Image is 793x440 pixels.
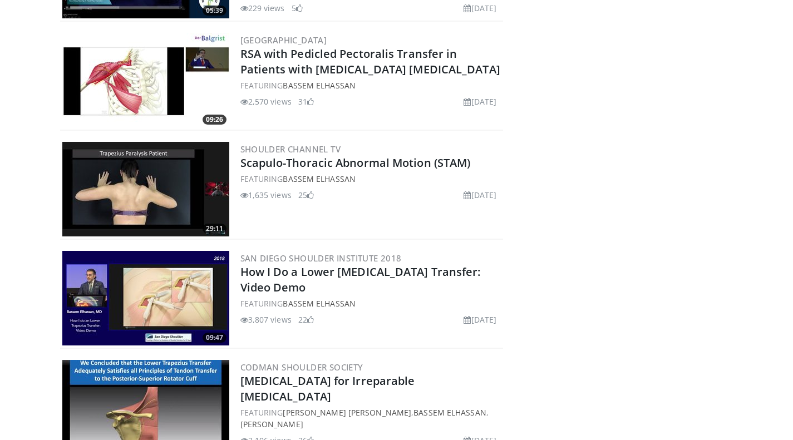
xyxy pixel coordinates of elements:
[283,407,411,418] a: [PERSON_NAME] [PERSON_NAME]
[240,264,481,295] a: How I Do a Lower [MEDICAL_DATA] Transfer: Video Demo
[62,142,229,236] a: 29:11
[298,96,314,107] li: 31
[464,96,496,107] li: [DATE]
[464,2,496,14] li: [DATE]
[203,224,226,234] span: 29:11
[292,2,303,14] li: 5
[283,80,356,91] a: Bassem Elhassan
[62,251,229,345] a: 09:47
[298,189,314,201] li: 25
[283,298,356,309] a: Bassem Elhassan
[62,251,229,345] img: 67e87f8e-e74a-413e-aa6b-e6d520fc9535.300x170_q85_crop-smart_upscale.jpg
[203,333,226,343] span: 09:47
[298,314,314,325] li: 22
[240,298,501,309] div: FEATURING
[464,314,496,325] li: [DATE]
[240,373,415,404] a: [MEDICAL_DATA] for Irreparable [MEDICAL_DATA]
[240,46,500,77] a: RSA with Pedicled Pectoralis Transfer in Patients with [MEDICAL_DATA] [MEDICAL_DATA]
[413,407,486,418] a: Bassem Elhassan
[240,314,292,325] li: 3,807 views
[240,34,327,46] a: [GEOGRAPHIC_DATA]
[464,189,496,201] li: [DATE]
[240,96,292,107] li: 2,570 views
[240,155,471,170] a: Scapulo-Thoracic Abnormal Motion (STAM)
[240,419,303,429] a: [PERSON_NAME]
[283,174,356,184] a: Bassem Elhassan
[240,173,501,185] div: FEATURING
[240,2,285,14] li: 229 views
[203,6,226,16] span: 05:39
[62,142,229,236] img: f8e43b1b-90ba-428b-b1eb-d5039953e872.300x170_q85_crop-smart_upscale.jpg
[240,253,402,264] a: San Diego Shoulder Institute 2018
[240,362,363,373] a: Codman Shoulder Society
[240,144,341,155] a: Shoulder Channel TV
[62,33,229,127] img: 78696b3b-472e-478c-82f4-46a7d106e1ee.300x170_q85_crop-smart_upscale.jpg
[203,115,226,125] span: 09:26
[240,80,501,91] div: FEATURING
[240,189,292,201] li: 1,635 views
[62,33,229,127] a: 09:26
[240,407,501,430] div: FEATURING , ,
